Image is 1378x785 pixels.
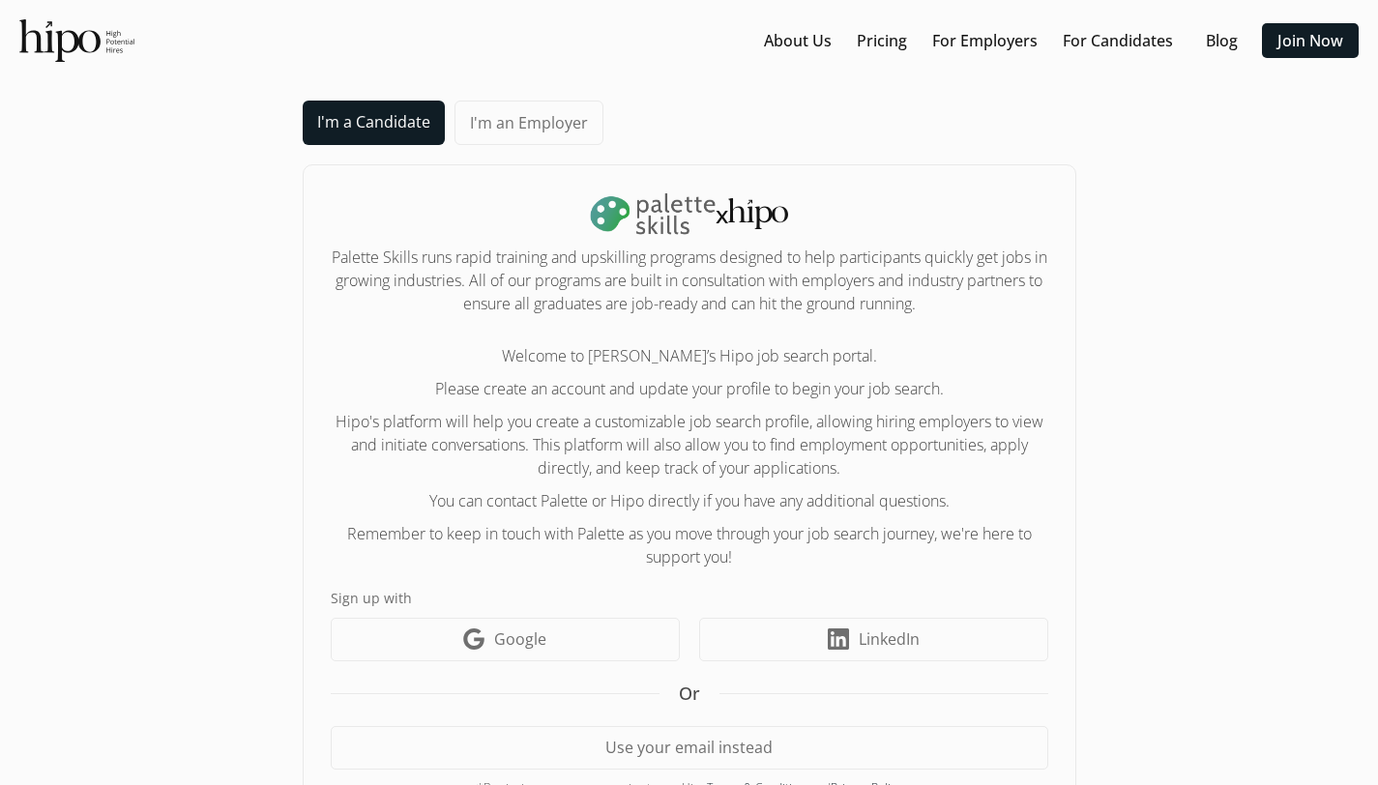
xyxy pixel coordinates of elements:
button: Blog [1190,23,1252,58]
a: About Us [764,29,832,52]
a: I'm a Candidate [303,101,445,145]
a: Blog [1206,29,1238,52]
button: About Us [756,23,839,58]
p: Please create an account and update your profile to begin your job search. [331,377,1048,400]
a: For Employers [932,29,1038,52]
span: Google [494,627,546,651]
p: You can contact Palette or Hipo directly if you have any additional questions. [331,489,1048,512]
h2: Palette Skills runs rapid training and upskilling programs designed to help participants quickly ... [331,246,1048,315]
button: Use your email instead [331,726,1048,770]
a: Pricing [857,29,907,52]
span: Or [679,681,700,707]
button: Pricing [849,23,915,58]
a: LinkedIn [699,618,1048,661]
a: Join Now [1277,29,1343,52]
button: Join Now [1262,23,1359,58]
label: Sign up with [331,588,1048,608]
button: For Candidates [1055,23,1181,58]
p: Remember to keep in touch with Palette as you move through your job search journey, we're here to... [331,522,1048,568]
a: Google [331,618,680,661]
span: LinkedIn [859,627,920,651]
img: svg+xml,%3c [728,198,787,229]
img: palette-logo-DLm18L25.png [590,192,716,236]
p: Hipo's platform will help you create a customizable job search profile, allowing hiring employers... [331,410,1048,480]
button: For Employers [924,23,1045,58]
p: Welcome to [PERSON_NAME]’s Hipo job search portal. [331,344,1048,367]
img: official-logo [19,19,134,62]
a: For Candidates [1063,29,1173,52]
h1: x [331,192,1048,236]
a: I'm an Employer [454,101,603,145]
